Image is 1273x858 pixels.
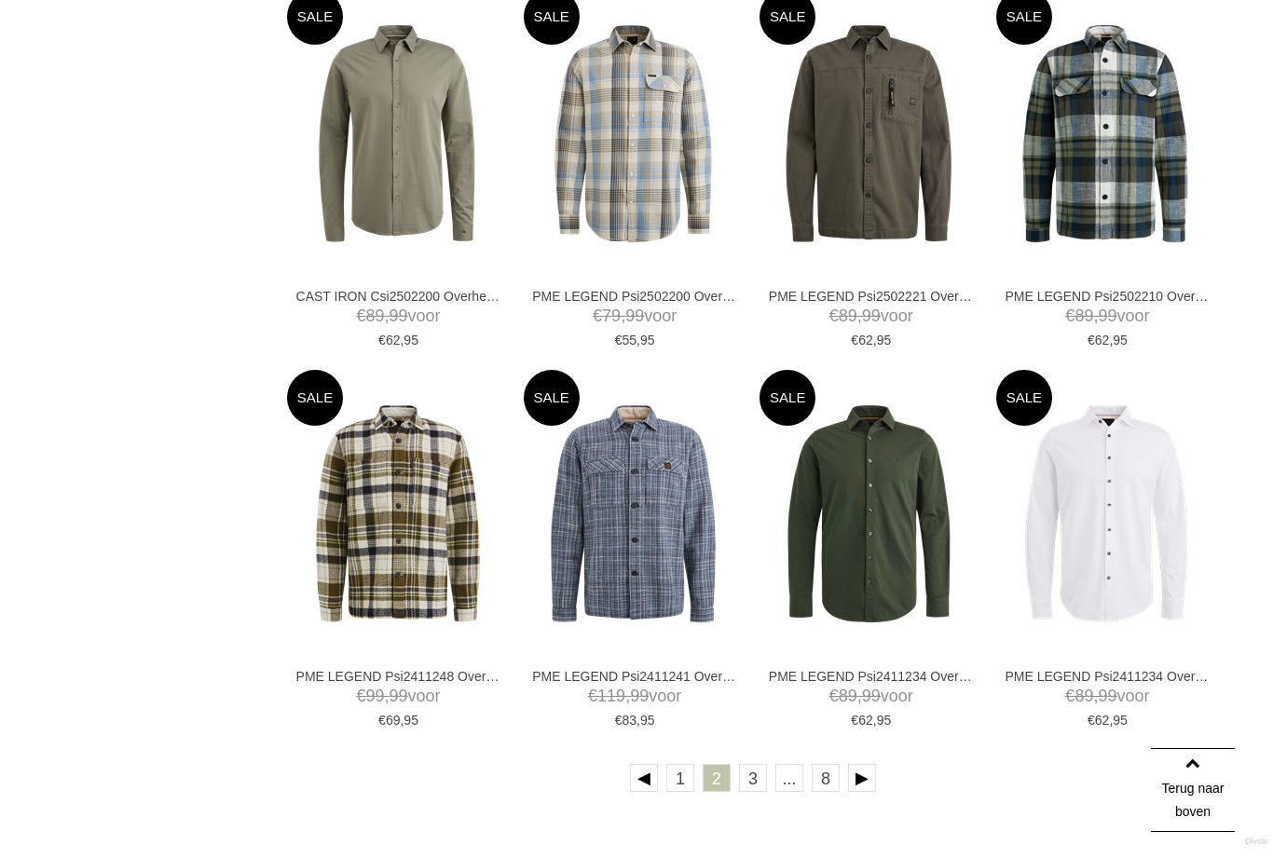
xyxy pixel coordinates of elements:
a: PME LEGEND Psi2502210 Overhemden [1005,288,1210,305]
span: € [1088,333,1095,347]
span: ... [775,764,803,792]
span: 55 [623,333,637,347]
span: 95 [640,713,655,728]
span: , [636,713,640,728]
span: , [384,306,389,325]
span: , [621,306,625,325]
span: voor [769,305,974,328]
span: voor [532,305,737,328]
a: PME LEGEND Psi2502200 Overhemden [532,288,737,305]
span: 99 [862,687,881,705]
span: 89 [1075,306,1093,325]
span: voor [1005,305,1210,328]
img: PME LEGEND Psi2411234 Overhemden [760,404,979,623]
img: CAST IRON Csi2502200 Overhemden [287,24,506,243]
span: 83 [623,713,637,728]
span: 89 [1075,687,1093,705]
span: , [857,687,862,705]
span: voor [296,685,501,708]
span: 69 [386,713,401,728]
span: 62 [386,333,401,347]
span: , [400,713,404,728]
span: voor [769,685,974,708]
img: PME LEGEND Psi2411241 Overhemden [524,404,743,623]
span: , [857,306,862,325]
span: , [636,333,640,347]
span: 99 [390,306,408,325]
span: , [1093,306,1098,325]
span: , [873,333,877,347]
span: € [593,306,602,325]
span: € [356,687,365,705]
a: PME LEGEND Psi2411241 Overhemden [532,668,737,685]
span: € [378,333,386,347]
span: 62 [858,713,873,728]
img: PME LEGEND Psi2411248 Overhemden [287,404,506,623]
span: 99 [365,687,384,705]
span: , [625,687,630,705]
span: 99 [1098,687,1116,705]
span: 89 [365,306,384,325]
span: 89 [839,306,857,325]
span: 99 [1098,306,1116,325]
span: , [1093,687,1098,705]
span: € [588,687,597,705]
a: 2 [703,764,731,792]
span: voor [1005,685,1210,708]
span: € [851,713,858,728]
span: voor [296,305,501,328]
span: 62 [858,333,873,347]
span: € [378,713,386,728]
span: , [873,713,877,728]
img: PME LEGEND Psi2502210 Overhemden [996,24,1215,243]
a: PME LEGEND Psi2411234 Overhemden [769,668,974,685]
span: , [1109,333,1113,347]
span: voor [532,685,737,708]
span: 95 [404,333,418,347]
span: € [615,713,623,728]
span: 99 [862,306,881,325]
span: € [1065,687,1075,705]
span: 95 [1113,713,1128,728]
span: 99 [390,687,408,705]
span: 95 [1113,333,1128,347]
span: € [615,333,623,347]
span: € [829,306,839,325]
span: 95 [877,333,892,347]
span: € [1065,306,1075,325]
a: Divide [1245,830,1268,853]
img: PME LEGEND Psi2411234 Overhemden [996,404,1215,623]
span: , [1109,713,1113,728]
a: Terug naar boven [1151,748,1235,832]
span: 99 [625,306,644,325]
a: PME LEGEND Psi2411248 Overhemden [296,668,501,685]
a: PME LEGEND Psi2502221 Overhemden [769,288,974,305]
a: 3 [739,764,767,792]
span: 79 [602,306,621,325]
a: 8 [812,764,840,792]
span: 99 [630,687,649,705]
img: PME LEGEND Psi2502221 Overhemden [760,24,979,243]
span: 95 [404,713,418,728]
span: 95 [877,713,892,728]
span: 119 [597,687,625,705]
span: € [829,687,839,705]
span: 62 [1095,333,1110,347]
span: € [851,333,858,347]
a: CAST IRON Csi2502200 Overhemden [296,288,501,305]
span: € [1088,713,1095,728]
a: PME LEGEND Psi2411234 Overhemden [1005,668,1210,685]
span: 62 [1095,713,1110,728]
span: 89 [839,687,857,705]
img: PME LEGEND Psi2502200 Overhemden [524,24,743,243]
span: , [400,333,404,347]
span: 95 [640,333,655,347]
span: € [356,306,365,325]
a: 1 [666,764,694,792]
span: , [384,687,389,705]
